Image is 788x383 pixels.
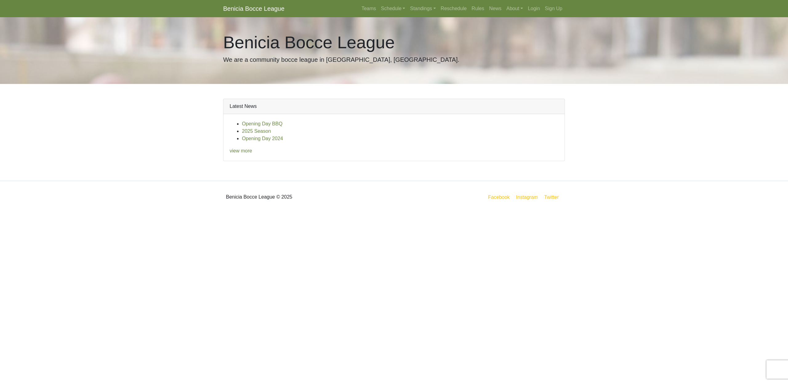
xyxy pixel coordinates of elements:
a: view more [230,148,252,153]
a: Facebook [487,193,511,201]
a: 2025 Season [242,128,271,134]
a: Standings [408,2,438,15]
a: Schedule [379,2,408,15]
a: Twitter [543,193,564,201]
h1: Benicia Bocce League [223,32,565,53]
a: Opening Day BBQ [242,121,283,126]
div: Benicia Bocce League © 2025 [219,186,394,208]
a: Instagram [515,193,539,201]
div: Latest News [223,99,565,114]
a: About [504,2,525,15]
a: Benicia Bocce League [223,2,284,15]
a: News [487,2,504,15]
p: We are a community bocce league in [GEOGRAPHIC_DATA], [GEOGRAPHIC_DATA]. [223,55,565,64]
a: Reschedule [438,2,469,15]
a: Login [525,2,542,15]
a: Teams [359,2,378,15]
a: Sign Up [542,2,565,15]
a: Opening Day 2024 [242,136,283,141]
a: Rules [469,2,487,15]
